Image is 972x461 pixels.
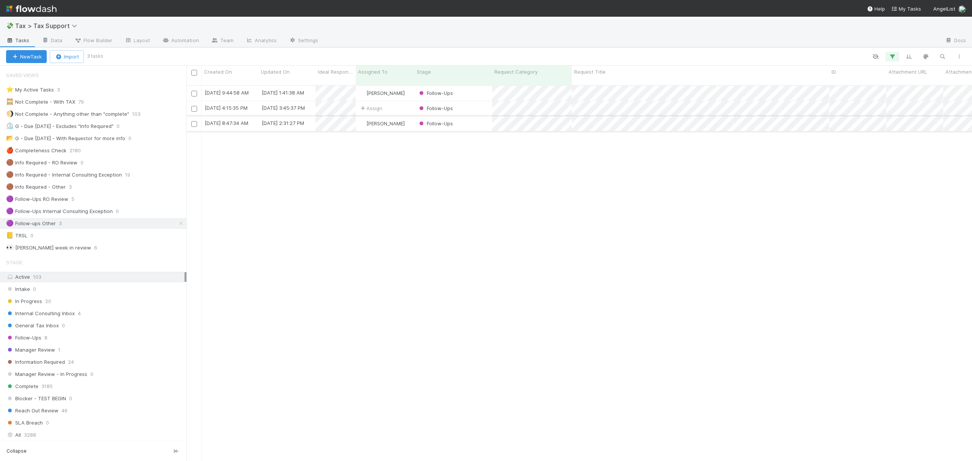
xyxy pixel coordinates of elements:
span: SLA Breach [6,418,43,428]
span: 🌖 [6,111,14,117]
span: 🍎 [6,147,14,153]
span: Assign [359,104,382,112]
span: 🟤 [6,171,14,178]
span: Information Required [6,357,65,367]
input: Toggle Row Selected [191,106,197,112]
a: Layout [118,35,156,47]
div: Not Complete - Anything other than "complete" [6,109,129,119]
div: [PERSON_NAME] week in review [6,243,91,253]
span: 💸 [6,22,14,29]
span: 📒 [6,232,14,238]
span: 🟤 [6,183,14,190]
span: 20 [45,297,51,306]
span: Follow-Ups [418,120,453,126]
div: Follow-Ups Internal Consulting Exception [6,207,113,216]
span: In Progress [6,297,42,306]
span: 103 [33,274,41,280]
img: avatar_d45d11ee-0024-4901-936f-9df0a9cc3b4e.png [958,5,966,13]
span: 0 [90,369,93,379]
span: 3288 [24,430,36,440]
small: 3 tasks [87,53,103,60]
span: Assigned To [358,68,388,76]
div: All [6,430,185,440]
span: 3 [69,182,79,192]
span: Created On [204,68,232,76]
a: Automation [156,35,205,47]
img: avatar_d45d11ee-0024-4901-936f-9df0a9cc3b4e.png [359,120,365,126]
span: Request Category [494,68,538,76]
div: G - Due [DATE] - Excludes "Info Required" [6,122,114,131]
a: Settings [283,35,324,47]
span: Complete [6,382,38,391]
span: General Tax Inbox [6,321,59,330]
span: Stage [6,255,22,270]
a: Flow Builder [68,35,118,47]
span: 👀 [6,244,14,251]
div: [DATE] 4:15:35 PM [205,104,248,112]
span: Follow-Ups [418,105,453,111]
span: 8 [44,333,47,343]
span: [PERSON_NAME] [366,90,405,96]
span: 🟣 [6,196,14,202]
span: 0 [128,134,139,143]
img: avatar_892eb56c-5b5a-46db-bf0b-2a9023d0e8f8.png [359,90,365,96]
span: ID [832,68,836,76]
div: Follow-Ups RO Review [6,194,68,204]
span: [PERSON_NAME] [366,120,405,126]
span: 📂 [6,135,14,141]
span: Manager Review - In Progress [6,369,87,379]
span: 3185 [41,382,53,391]
span: Flow Builder [74,36,112,44]
a: Analytics [240,35,283,47]
span: 0 [117,122,127,131]
div: Follow-Ups [418,89,453,97]
span: 🧮 [6,98,14,105]
img: logo-inverted-e16ddd16eac7371096b0.svg [6,2,57,15]
span: 103 [132,109,148,119]
span: Intake [6,284,30,294]
span: 3 [59,219,69,228]
span: ⏲️ [6,123,14,129]
span: My Tasks [891,6,921,12]
span: 🟤 [6,159,14,166]
span: 🟣 [6,208,14,214]
div: [PERSON_NAME] [359,89,405,97]
span: 3 [57,85,68,95]
span: 0 [80,158,91,167]
div: TRSL [6,231,27,240]
span: 2180 [69,146,88,155]
a: Data [36,35,68,47]
span: Blocker - TEST BEGIN [6,394,66,403]
div: G - Due [DATE] - With Requestor for more info [6,134,125,143]
a: Team [205,35,240,47]
a: My Tasks [891,5,921,13]
span: Saved Views [6,68,39,83]
span: 0 [46,418,49,428]
input: Toggle Row Selected [191,91,197,96]
span: Collapse [6,448,27,455]
span: 🟣 [6,220,14,226]
div: [DATE] 9:44:58 AM [205,89,249,96]
span: 24 [68,357,74,367]
span: Manager Review [6,345,55,355]
button: NewTask [6,50,47,63]
span: ⭐ [6,86,14,93]
span: Request Title [574,68,606,76]
span: Tax > Tax Support [15,22,81,30]
div: [DATE] 3:45:37 PM [262,104,305,112]
div: [DATE] 2:31:27 PM [262,119,304,127]
span: AngelList [933,6,955,12]
span: 4 [78,309,81,318]
div: [PERSON_NAME] [359,120,405,127]
span: 79 [78,97,92,107]
span: Updated On [261,68,290,76]
span: 0 [30,231,41,240]
div: Info Required - RO Review [6,158,77,167]
span: 19 [125,170,138,180]
input: Toggle Row Selected [191,121,197,127]
span: Stage [417,68,431,76]
span: Follow-Ups [6,333,41,343]
span: Follow-Ups [418,90,453,96]
span: Tasks [6,36,30,44]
